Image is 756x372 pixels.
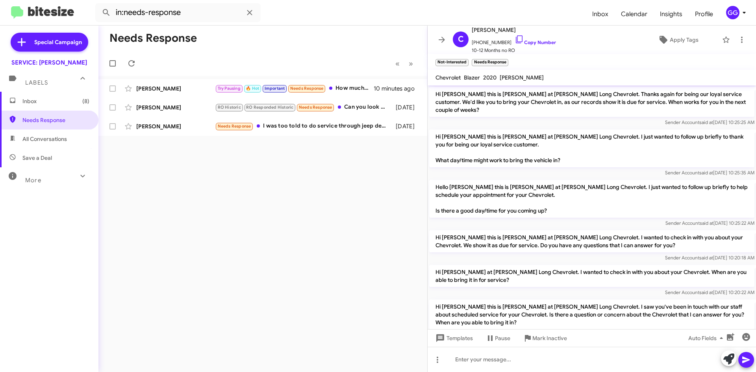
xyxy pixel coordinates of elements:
[136,85,215,93] div: [PERSON_NAME]
[458,33,464,46] span: C
[218,86,241,91] span: Try Pausing
[699,289,713,295] span: said at
[11,59,87,67] div: SERVICE: [PERSON_NAME]
[495,331,510,345] span: Pause
[483,74,497,81] span: 2020
[479,331,517,345] button: Pause
[699,170,713,176] span: said at
[429,300,754,329] p: Hi [PERSON_NAME] this is [PERSON_NAME] at [PERSON_NAME] Long Chevrolet. I saw you've been in touc...
[290,86,324,91] span: Needs Response
[435,59,469,66] small: Not-Interested
[532,331,567,345] span: Mark Inactive
[391,56,418,72] nav: Page navigation example
[472,35,556,46] span: [PHONE_NUMBER]
[665,170,754,176] span: Sender Account [DATE] 10:25:35 AM
[429,130,754,167] p: Hi [PERSON_NAME] this is [PERSON_NAME] at [PERSON_NAME] Long Chevrolet. I just wanted to follow u...
[109,32,197,44] h1: Needs Response
[22,154,52,162] span: Save a Deal
[22,135,67,143] span: All Conversations
[665,289,754,295] span: Sender Account [DATE] 10:20:22 AM
[699,119,713,125] span: said at
[665,119,754,125] span: Sender Account [DATE] 10:25:25 AM
[22,116,89,124] span: Needs Response
[665,255,754,261] span: Sender Account [DATE] 10:20:18 AM
[265,86,285,91] span: Important
[374,85,421,93] div: 10 minutes ago
[246,105,293,110] span: RO Responded Historic
[136,122,215,130] div: [PERSON_NAME]
[34,38,82,46] span: Special Campaign
[215,122,392,131] div: I was too told to do service through jeep dealer ... at least until warranty factory warranty exp...
[391,56,404,72] button: Previous
[428,331,479,345] button: Templates
[429,87,754,117] p: Hi [PERSON_NAME] this is [PERSON_NAME] at [PERSON_NAME] Long Chevrolet. Thanks again for being ou...
[82,97,89,105] span: (8)
[500,74,544,81] span: [PERSON_NAME]
[25,177,41,184] span: More
[726,6,739,19] div: GG
[25,79,48,86] span: Labels
[682,331,732,345] button: Auto Fields
[215,103,392,112] div: Can you look at my carfax and see what services I skipped for my 60k and get me an estimate and l...
[434,331,473,345] span: Templates
[395,59,400,68] span: «
[699,255,713,261] span: said at
[719,6,747,19] button: GG
[464,74,480,81] span: Blazer
[136,104,215,111] div: [PERSON_NAME]
[429,265,754,287] p: Hi [PERSON_NAME] at [PERSON_NAME] Long Chevrolet. I wanted to check in with you about your Chevro...
[472,59,508,66] small: Needs Response
[392,122,421,130] div: [DATE]
[472,25,556,35] span: [PERSON_NAME]
[586,3,615,26] a: Inbox
[215,84,374,93] div: How much would that all cost ?
[670,33,699,47] span: Apply Tags
[665,220,754,226] span: Sender Account [DATE] 10:25:22 AM
[246,86,259,91] span: 🔥 Hot
[435,74,461,81] span: Chevrolet
[515,39,556,45] a: Copy Number
[218,124,251,129] span: Needs Response
[218,105,241,110] span: RO Historic
[409,59,413,68] span: »
[429,230,754,252] p: Hi [PERSON_NAME] this is [PERSON_NAME] at [PERSON_NAME] Long Chevrolet. I wanted to check in with...
[615,3,654,26] a: Calendar
[11,33,88,52] a: Special Campaign
[688,331,726,345] span: Auto Fields
[95,3,261,22] input: Search
[654,3,689,26] a: Insights
[637,33,718,47] button: Apply Tags
[299,105,332,110] span: Needs Response
[472,46,556,54] span: 10-12 Months no RO
[429,180,754,218] p: Hello [PERSON_NAME] this is [PERSON_NAME] at [PERSON_NAME] Long Chevrolet. I just wanted to follo...
[689,3,719,26] a: Profile
[404,56,418,72] button: Next
[392,104,421,111] div: [DATE]
[22,97,89,105] span: Inbox
[517,331,573,345] button: Mark Inactive
[700,220,713,226] span: said at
